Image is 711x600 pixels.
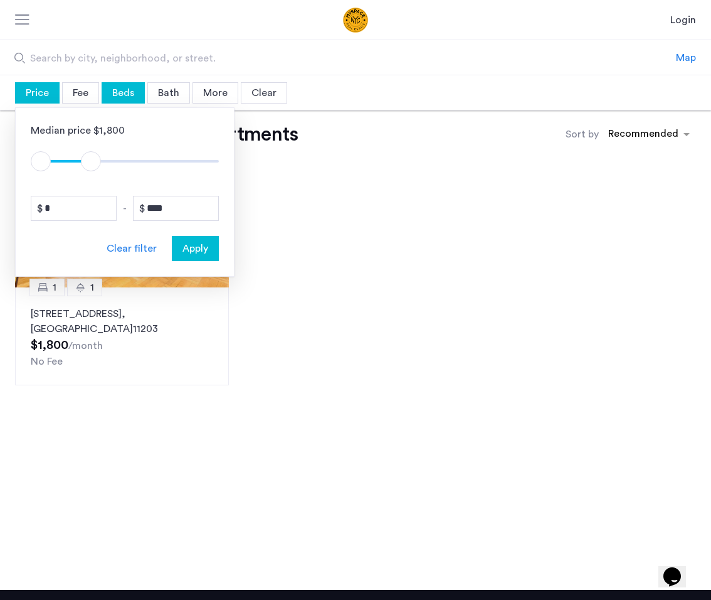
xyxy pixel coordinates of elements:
span: Fee [73,88,88,98]
div: Beds [102,82,145,104]
iframe: chat widget [658,550,698,587]
input: Price from [31,196,117,221]
span: Apply [182,241,208,256]
div: Map [676,50,696,65]
input: Price to [133,196,219,221]
ngx-slider: ngx-slider [31,160,219,163]
img: logo [294,8,417,33]
span: ngx-slider [31,151,51,171]
div: Bath [147,82,190,104]
div: More [192,82,238,104]
a: Cazamio Logo [294,8,417,33]
div: Median price $1,800 [31,123,219,138]
div: Clear filter [107,241,157,256]
button: button [172,236,219,261]
span: Search by city, neighborhood, or street. [30,51,571,66]
div: Clear [241,82,287,104]
span: - [119,201,130,216]
div: Price [15,82,60,104]
a: Login [670,13,696,28]
span: ngx-slider-max [81,151,101,171]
